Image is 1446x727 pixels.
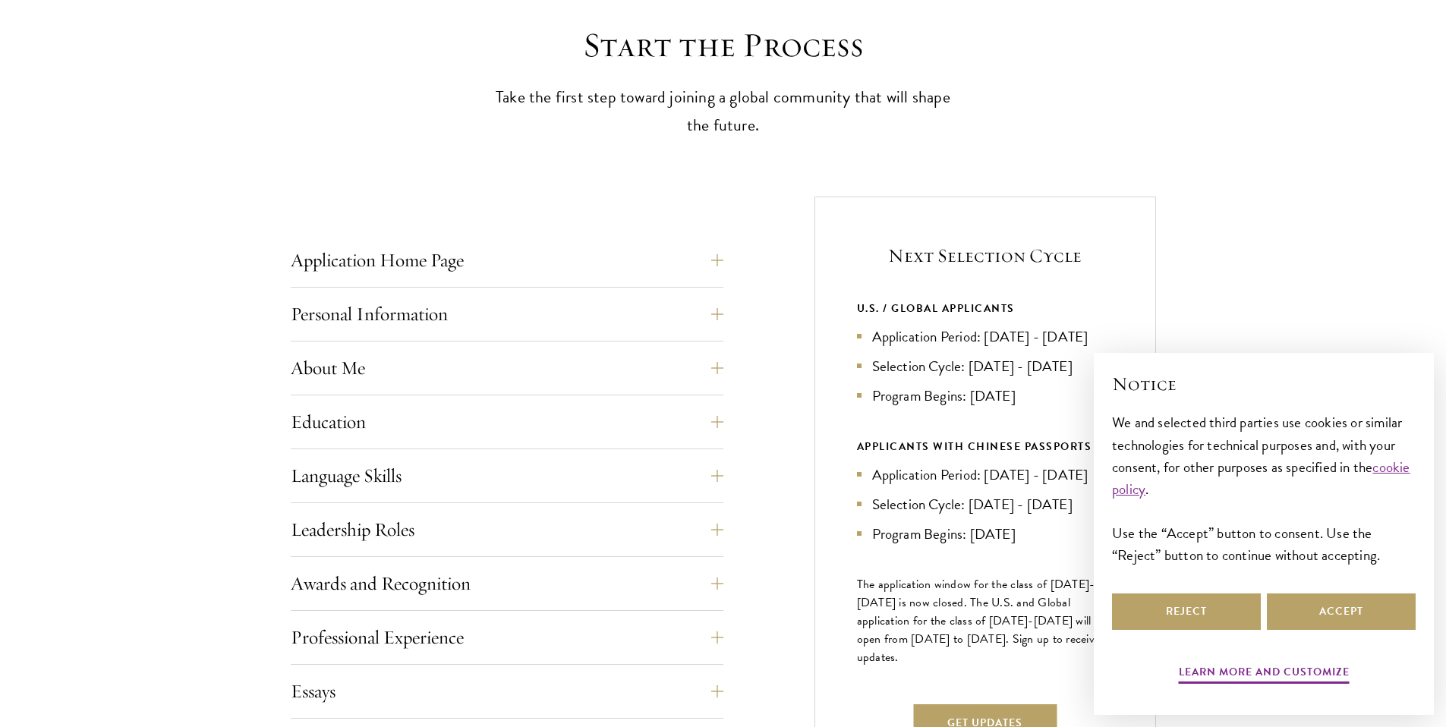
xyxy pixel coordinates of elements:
[291,565,723,602] button: Awards and Recognition
[291,619,723,656] button: Professional Experience
[291,296,723,332] button: Personal Information
[291,673,723,710] button: Essays
[1112,593,1261,630] button: Reject
[488,83,959,140] p: Take the first step toward joining a global community that will shape the future.
[1179,662,1350,686] button: Learn more and customize
[857,326,1114,348] li: Application Period: [DATE] - [DATE]
[291,404,723,440] button: Education
[857,437,1114,456] div: APPLICANTS WITH CHINESE PASSPORTS
[1112,371,1416,397] h2: Notice
[1112,456,1410,500] a: cookie policy
[857,299,1114,318] div: U.S. / GLOBAL APPLICANTS
[857,464,1114,486] li: Application Period: [DATE] - [DATE]
[857,523,1114,545] li: Program Begins: [DATE]
[1112,411,1416,565] div: We and selected third parties use cookies or similar technologies for technical purposes and, wit...
[488,24,959,67] h2: Start the Process
[857,385,1114,407] li: Program Begins: [DATE]
[857,243,1114,269] h5: Next Selection Cycle
[291,511,723,548] button: Leadership Roles
[857,493,1114,515] li: Selection Cycle: [DATE] - [DATE]
[291,350,723,386] button: About Me
[291,458,723,494] button: Language Skills
[857,355,1114,377] li: Selection Cycle: [DATE] - [DATE]
[857,575,1107,666] span: The application window for the class of [DATE]-[DATE] is now closed. The U.S. and Global applicat...
[1267,593,1416,630] button: Accept
[291,242,723,279] button: Application Home Page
